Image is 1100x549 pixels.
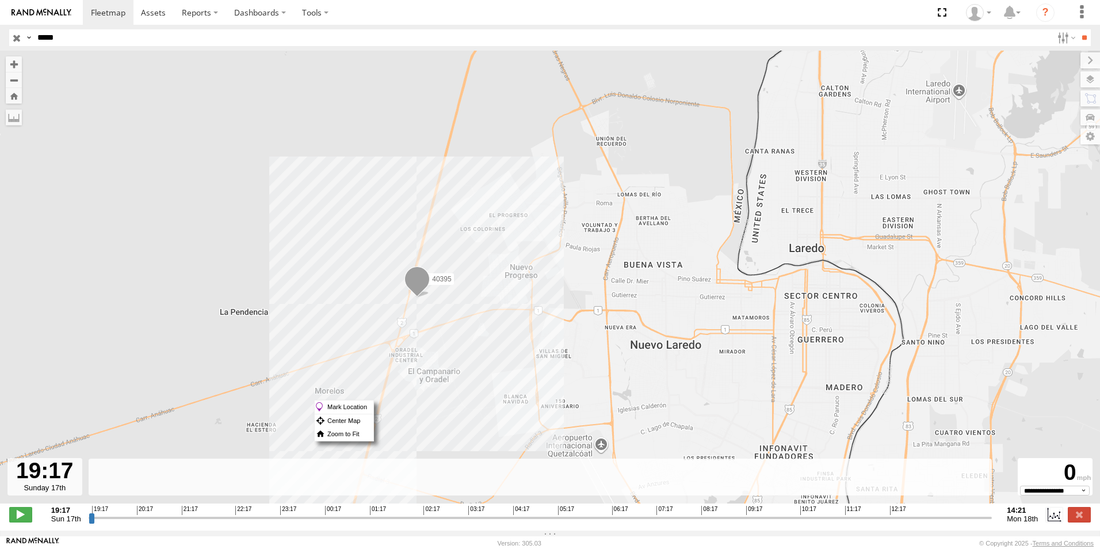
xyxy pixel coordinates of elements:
button: Zoom Home [6,88,22,104]
label: Play/Stop [9,507,32,522]
strong: 14:21 [1007,506,1038,514]
i: ? [1036,3,1055,22]
div: Caseta Laredo TX [962,4,995,21]
label: Map Settings [1080,128,1100,144]
span: 09:17 [746,506,762,515]
span: 06:17 [612,506,628,515]
button: Zoom in [6,56,22,72]
span: 19:17 [92,506,108,515]
span: 01:17 [370,506,386,515]
span: Sun 17th Aug 2025 [51,514,81,523]
button: Zoom out [6,72,22,88]
span: 03:17 [468,506,484,515]
span: 23:17 [280,506,296,515]
span: 21:17 [182,506,198,515]
label: Measure [6,109,22,125]
span: 08:17 [701,506,717,515]
span: 02:17 [423,506,440,515]
span: 04:17 [513,506,529,515]
div: © Copyright 2025 - [979,540,1094,547]
span: 07:17 [656,506,673,515]
div: Version: 305.03 [498,540,541,547]
a: Visit our Website [6,537,59,549]
label: Close [1068,507,1091,522]
span: 10:17 [800,506,816,515]
label: Search Filter Options [1053,29,1078,46]
span: 00:17 [325,506,341,515]
span: 22:17 [235,506,251,515]
span: 40395 [432,275,451,283]
img: rand-logo.svg [12,9,71,17]
label: Zoom to Fit [315,428,373,441]
strong: 19:17 [51,506,81,514]
label: Center Map [315,414,373,428]
label: Search Query [24,29,33,46]
label: Mark Location [315,401,373,414]
span: 05:17 [558,506,574,515]
span: 20:17 [137,506,153,515]
span: Mon 18th Aug 2025 [1007,514,1038,523]
span: 12:17 [890,506,906,515]
span: 11:17 [845,506,861,515]
a: Terms and Conditions [1033,540,1094,547]
div: 0 [1019,460,1091,486]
